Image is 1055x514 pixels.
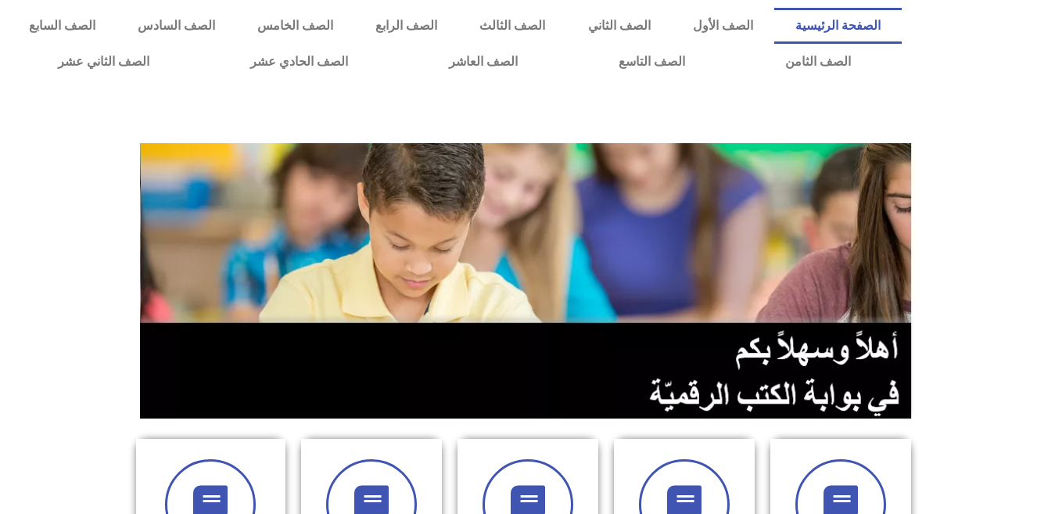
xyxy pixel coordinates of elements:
[117,8,236,44] a: الصف السادس
[399,44,569,80] a: الصف العاشر
[568,44,735,80] a: الصف التاسع
[354,8,458,44] a: الصف الرابع
[8,44,200,80] a: الصف الثاني عشر
[672,8,774,44] a: الصف الأول
[774,8,902,44] a: الصفحة الرئيسية
[200,44,399,80] a: الصف الحادي عشر
[567,8,672,44] a: الصف الثاني
[8,8,117,44] a: الصف السابع
[236,8,354,44] a: الصف الخامس
[458,8,566,44] a: الصف الثالث
[735,44,902,80] a: الصف الثامن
